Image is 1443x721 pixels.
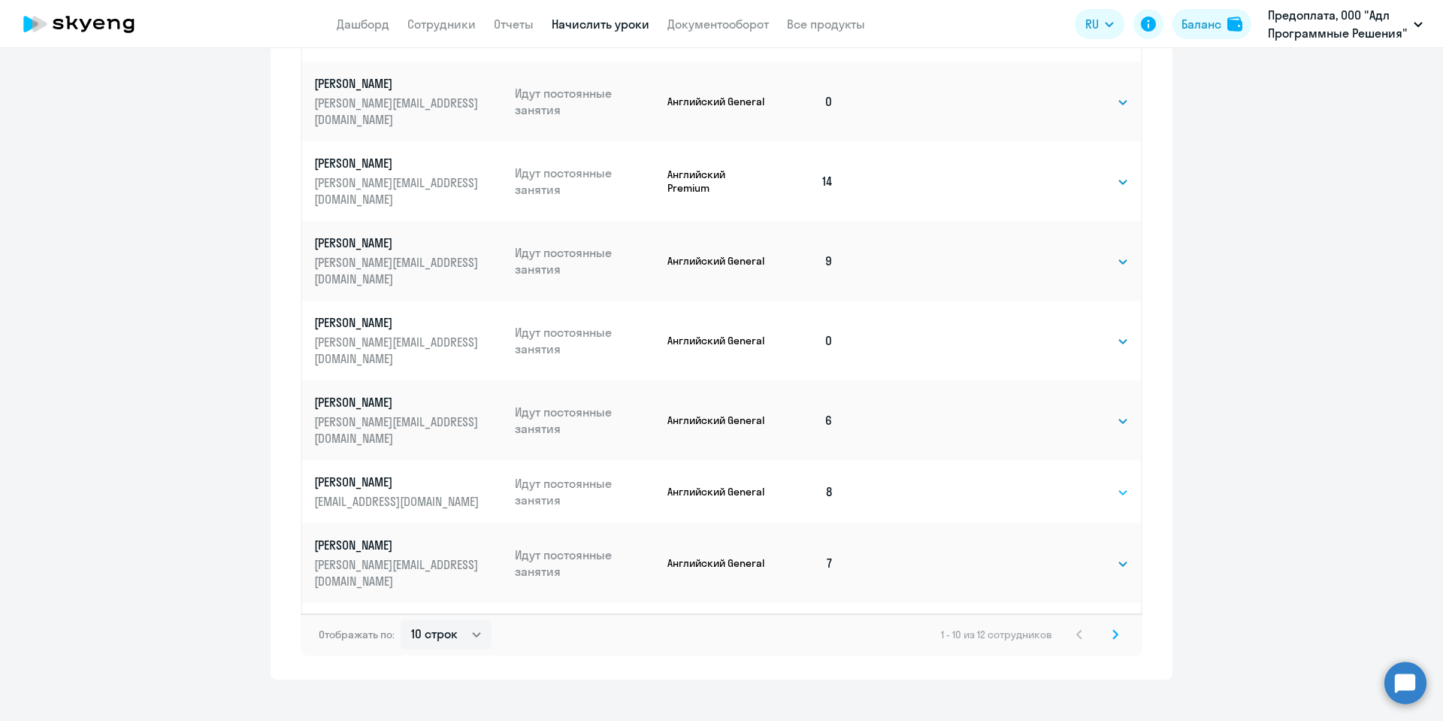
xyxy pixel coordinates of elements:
[515,85,656,118] p: Идут постоянные занятия
[314,334,483,367] p: [PERSON_NAME][EMAIL_ADDRESS][DOMAIN_NAME]
[552,17,649,32] a: Начислить уроки
[1085,15,1099,33] span: RU
[314,394,503,447] a: [PERSON_NAME][PERSON_NAME][EMAIL_ADDRESS][DOMAIN_NAME]
[667,485,769,498] p: Английский General
[314,155,503,208] a: [PERSON_NAME][PERSON_NAME][EMAIL_ADDRESS][DOMAIN_NAME]
[314,537,503,589] a: [PERSON_NAME][PERSON_NAME][EMAIL_ADDRESS][DOMAIN_NAME]
[1172,9,1251,39] button: Балансbalance
[314,394,483,410] p: [PERSON_NAME]
[769,221,846,301] td: 9
[667,254,769,268] p: Английский General
[515,324,656,357] p: Идут постоянные занятия
[667,95,769,108] p: Английский General
[314,235,503,287] a: [PERSON_NAME][PERSON_NAME][EMAIL_ADDRESS][DOMAIN_NAME]
[314,95,483,128] p: [PERSON_NAME][EMAIL_ADDRESS][DOMAIN_NAME]
[314,314,503,367] a: [PERSON_NAME][PERSON_NAME][EMAIL_ADDRESS][DOMAIN_NAME]
[769,141,846,221] td: 14
[407,17,476,32] a: Сотрудники
[769,62,846,141] td: 0
[314,174,483,208] p: [PERSON_NAME][EMAIL_ADDRESS][DOMAIN_NAME]
[769,460,846,523] td: 8
[667,168,769,195] p: Английский Premium
[667,414,769,427] p: Английский General
[314,235,483,251] p: [PERSON_NAME]
[769,380,846,460] td: 6
[494,17,534,32] a: Отчеты
[1075,9,1124,39] button: RU
[314,414,483,447] p: [PERSON_NAME][EMAIL_ADDRESS][DOMAIN_NAME]
[667,17,769,32] a: Документооборот
[1181,15,1221,33] div: Баланс
[515,404,656,437] p: Идут постоянные занятия
[314,314,483,331] p: [PERSON_NAME]
[769,523,846,603] td: 7
[667,334,769,347] p: Английский General
[515,244,656,277] p: Идут постоянные занятия
[787,17,865,32] a: Все продукты
[667,556,769,570] p: Английский General
[319,628,395,641] span: Отображать по:
[515,165,656,198] p: Идут постоянные занятия
[314,556,483,589] p: [PERSON_NAME][EMAIL_ADDRESS][DOMAIN_NAME]
[314,254,483,287] p: [PERSON_NAME][EMAIL_ADDRESS][DOMAIN_NAME]
[314,75,483,92] p: [PERSON_NAME]
[1260,6,1430,42] button: Предоплата, ООО "Адл Программные Решения"
[515,475,656,508] p: Идут постоянные занятия
[941,628,1052,641] span: 1 - 10 из 12 сотрудников
[769,603,846,683] td: 6
[314,537,483,553] p: [PERSON_NAME]
[314,474,483,490] p: [PERSON_NAME]
[1227,17,1242,32] img: balance
[314,75,503,128] a: [PERSON_NAME][PERSON_NAME][EMAIL_ADDRESS][DOMAIN_NAME]
[515,547,656,580] p: Идут постоянные занятия
[314,155,483,171] p: [PERSON_NAME]
[1268,6,1408,42] p: Предоплата, ООО "Адл Программные Решения"
[314,474,503,510] a: [PERSON_NAME][EMAIL_ADDRESS][DOMAIN_NAME]
[769,301,846,380] td: 0
[337,17,389,32] a: Дашборд
[314,493,483,510] p: [EMAIL_ADDRESS][DOMAIN_NAME]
